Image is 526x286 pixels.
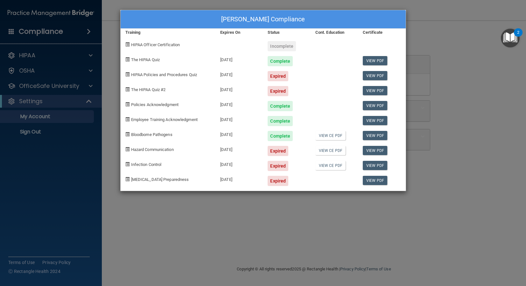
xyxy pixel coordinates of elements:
[131,117,198,122] span: Employee Training Acknowledgment
[131,57,160,62] span: The HIPAA Quiz
[268,86,288,96] div: Expired
[268,161,288,171] div: Expired
[121,29,216,36] div: Training
[268,101,293,111] div: Complete
[263,29,310,36] div: Status
[215,96,263,111] div: [DATE]
[501,29,520,47] button: Open Resource Center, 2 new notifications
[363,161,387,170] a: View PDF
[268,131,293,141] div: Complete
[363,56,387,65] a: View PDF
[358,29,405,36] div: Certificate
[363,101,387,110] a: View PDF
[517,32,519,41] div: 2
[268,41,296,51] div: Incomplete
[268,56,293,66] div: Complete
[311,29,358,36] div: Cont. Education
[121,10,406,29] div: [PERSON_NAME] Compliance
[131,162,162,167] span: Infection Control
[268,176,288,186] div: Expired
[215,111,263,126] div: [DATE]
[215,81,263,96] div: [DATE]
[416,241,518,266] iframe: Drift Widget Chat Controller
[363,116,387,125] a: View PDF
[215,51,263,66] div: [DATE]
[363,71,387,80] a: View PDF
[315,146,346,155] a: View CE PDF
[268,146,288,156] div: Expired
[215,29,263,36] div: Expires On
[215,141,263,156] div: [DATE]
[315,131,346,140] a: View CE PDF
[215,171,263,186] div: [DATE]
[363,176,387,185] a: View PDF
[131,177,189,182] span: [MEDICAL_DATA] Preparedness
[131,132,172,137] span: Bloodborne Pathogens
[363,131,387,140] a: View PDF
[268,116,293,126] div: Complete
[268,71,288,81] div: Expired
[131,102,179,107] span: Policies Acknowledgment
[315,161,346,170] a: View CE PDF
[131,87,166,92] span: The HIPAA Quiz #2
[131,42,180,47] span: HIPAA Officer Certification
[215,66,263,81] div: [DATE]
[131,72,197,77] span: HIPAA Policies and Procedures Quiz
[131,147,174,152] span: Hazard Communication
[363,86,387,95] a: View PDF
[215,156,263,171] div: [DATE]
[215,126,263,141] div: [DATE]
[363,146,387,155] a: View PDF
